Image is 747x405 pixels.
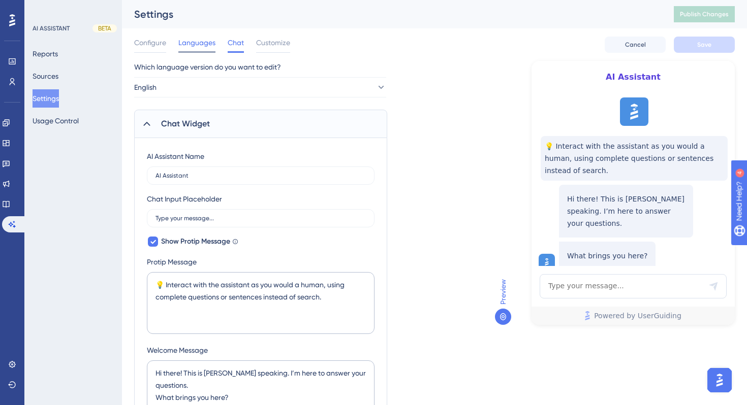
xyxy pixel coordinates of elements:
span: Show Protip Message [161,235,230,248]
span: Languages [178,37,215,49]
img: launcher-image-alternative-text [542,257,552,267]
button: English [134,77,386,97]
span: English [134,81,157,93]
span: Chat Widget [161,118,210,130]
span: Need Help? [24,3,64,15]
div: BETA [92,24,117,32]
iframe: UserGuiding AI Assistant Launcher [704,365,735,395]
div: AI ASSISTANT [33,24,70,32]
span: Which language version do you want to edit? [134,61,281,73]
span: Preview [497,279,509,305]
span: Save [697,41,711,49]
button: Settings [33,89,59,108]
div: AI Assistant Name [147,150,204,162]
input: Type your message... [155,215,366,222]
div: Send Message [708,281,719,291]
button: Cancel [605,37,666,53]
span: Configure [134,37,166,49]
button: Publish Changes [674,6,735,22]
span: Publish Changes [680,10,729,18]
div: 4 [71,5,74,13]
span: Powered by UserGuiding [594,310,681,322]
p: Hi there! This is [PERSON_NAME] speaking. I’m here to answer your questions. [567,193,685,229]
span: Cancel [625,41,646,49]
span: Chat [228,37,244,49]
label: Welcome Message [147,344,375,356]
input: AI Assistant [155,172,366,179]
textarea: AI Assistant Text Input [540,274,727,298]
div: Chat Input Placeholder [147,193,222,205]
span: Customize [256,37,290,49]
button: Sources [33,67,58,85]
img: launcher-image-alternative-text [623,100,645,123]
button: Save [674,37,735,53]
span: 💡 Interact with the assistant as you would a human, using complete questions or sentences instead... [545,140,724,177]
span: AI Assistant [556,71,710,83]
p: What brings you here? [567,250,647,262]
button: Usage Control [33,112,79,130]
label: Protip Message [147,256,375,268]
textarea: 💡 Interact with the assistant as you would a human, using complete questions or sentences instead... [147,272,375,334]
div: Settings [134,7,648,21]
button: Reports [33,45,58,63]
